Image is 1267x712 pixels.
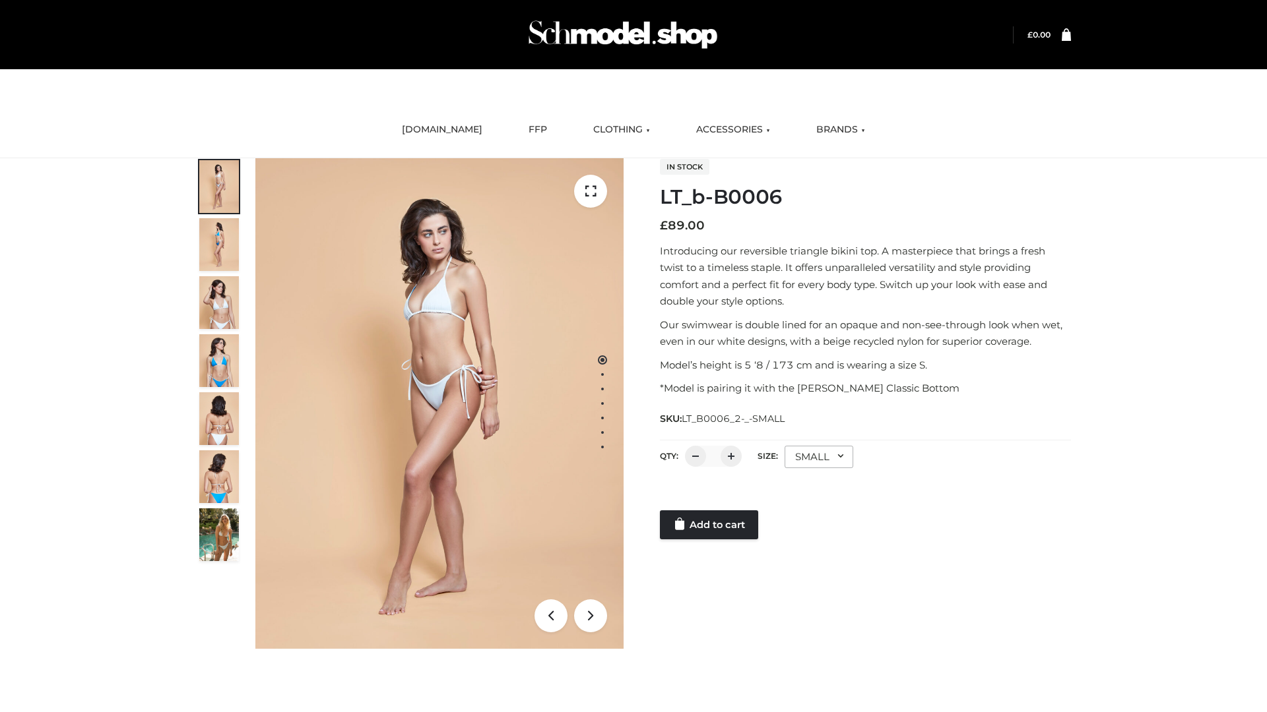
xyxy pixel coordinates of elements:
[199,334,239,387] img: ArielClassicBikiniTop_CloudNine_AzureSky_OW114ECO_4-scaled.jpg
[524,9,722,61] img: Schmodel Admin 964
[660,380,1071,397] p: *Model is pairing it with the [PERSON_NAME] Classic Bottom
[199,450,239,503] img: ArielClassicBikiniTop_CloudNine_AzureSky_OW114ECO_8-scaled.jpg
[199,392,239,445] img: ArielClassicBikiniTop_CloudNine_AzureSky_OW114ECO_7-scaled.jpg
[1027,30,1051,40] a: £0.00
[392,115,492,144] a: [DOMAIN_NAME]
[660,411,786,427] span: SKU:
[199,160,239,213] img: ArielClassicBikiniTop_CloudNine_AzureSky_OW114ECO_1-scaled.jpg
[660,185,1071,209] h1: LT_b-B0006
[199,218,239,271] img: ArielClassicBikiniTop_CloudNine_AzureSky_OW114ECO_2-scaled.jpg
[199,508,239,561] img: Arieltop_CloudNine_AzureSky2.jpg
[660,510,758,539] a: Add to cart
[660,243,1071,310] p: Introducing our reversible triangle bikini top. A masterpiece that brings a fresh twist to a time...
[1027,30,1051,40] bdi: 0.00
[255,158,624,649] img: ArielClassicBikiniTop_CloudNine_AzureSky_OW114ECO_1
[660,451,678,461] label: QTY:
[660,316,1071,350] p: Our swimwear is double lined for an opaque and non-see-through look when wet, even in our white d...
[660,159,709,175] span: In stock
[660,218,668,233] span: £
[583,115,660,144] a: CLOTHING
[1027,30,1033,40] span: £
[758,451,778,461] label: Size:
[660,218,705,233] bdi: 89.00
[682,413,785,425] span: LT_B0006_2-_-SMALL
[785,446,853,468] div: SMALL
[660,357,1071,374] p: Model’s height is 5 ‘8 / 173 cm and is wearing a size S.
[199,276,239,329] img: ArielClassicBikiniTop_CloudNine_AzureSky_OW114ECO_3-scaled.jpg
[806,115,875,144] a: BRANDS
[686,115,780,144] a: ACCESSORIES
[519,115,557,144] a: FFP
